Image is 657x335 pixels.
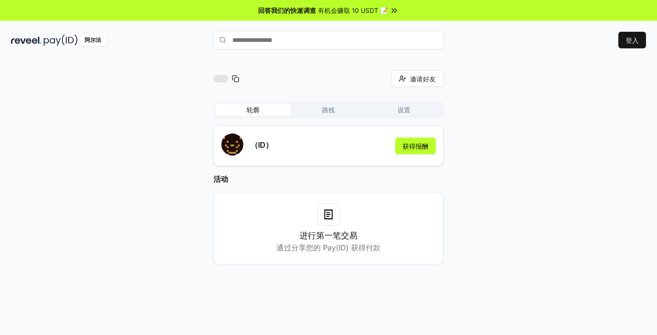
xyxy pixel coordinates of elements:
[395,138,436,154] button: 获得报酬
[11,35,42,46] img: 揭示黑暗
[410,75,436,83] font: 邀请好友
[85,36,101,43] font: 阿尔法
[277,243,380,252] font: 通过分享您的 Pay(ID) 获得付款
[251,140,273,150] font: （ID）
[322,106,335,114] font: 路线
[300,231,357,240] font: 进行第一笔交易
[618,32,646,48] button: 登入
[403,142,428,150] font: 获得报酬
[318,6,388,14] font: 有机会赚取 10 USDT 📝
[258,6,316,14] font: 回答我们的快速调查
[626,36,639,44] font: 登入
[391,70,444,87] button: 邀请好友
[247,106,259,114] font: 轮廓
[213,174,228,184] font: 活动
[44,35,78,46] img: 付款编号
[398,106,410,114] font: 设置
